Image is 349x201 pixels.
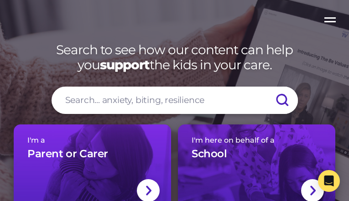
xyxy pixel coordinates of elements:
[192,136,322,144] span: I'm here on behalf of a
[27,147,108,161] h3: Parent or Carer
[192,147,227,161] h3: School
[145,185,152,196] img: svg+xml;base64,PHN2ZyBlbmFibGUtYmFja2dyb3VuZD0ibmV3IDAgMCAxNC44IDI1LjciIHZpZXdCb3g9IjAgMCAxNC44ID...
[52,87,298,114] input: Search... anxiety, biting, resilience
[266,87,298,114] input: Submit
[14,42,335,73] h1: Search to see how our content can help you the kids in your care.
[318,170,340,192] div: Open Intercom Messenger
[309,185,316,196] img: svg+xml;base64,PHN2ZyBlbmFibGUtYmFja2dyb3VuZD0ibmV3IDAgMCAxNC44IDI1LjciIHZpZXdCb3g9IjAgMCAxNC44ID...
[100,57,150,72] strong: support
[27,136,157,144] span: I'm a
